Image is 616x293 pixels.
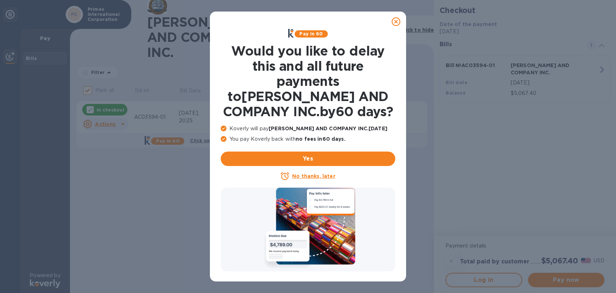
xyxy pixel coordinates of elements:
[296,136,345,142] b: no fees in 60 days .
[221,135,395,143] p: You pay Koverly back with
[226,154,390,163] span: Yes
[269,126,387,131] b: [PERSON_NAME] AND COMPANY INC. [DATE]
[221,152,395,166] button: Yes
[221,43,395,119] h1: Would you like to delay this and all future payments to [PERSON_NAME] AND COMPANY INC. by 60 days ?
[221,125,395,132] p: Koverly will pay
[299,31,323,36] b: Pay in 60
[292,173,335,179] u: No thanks, later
